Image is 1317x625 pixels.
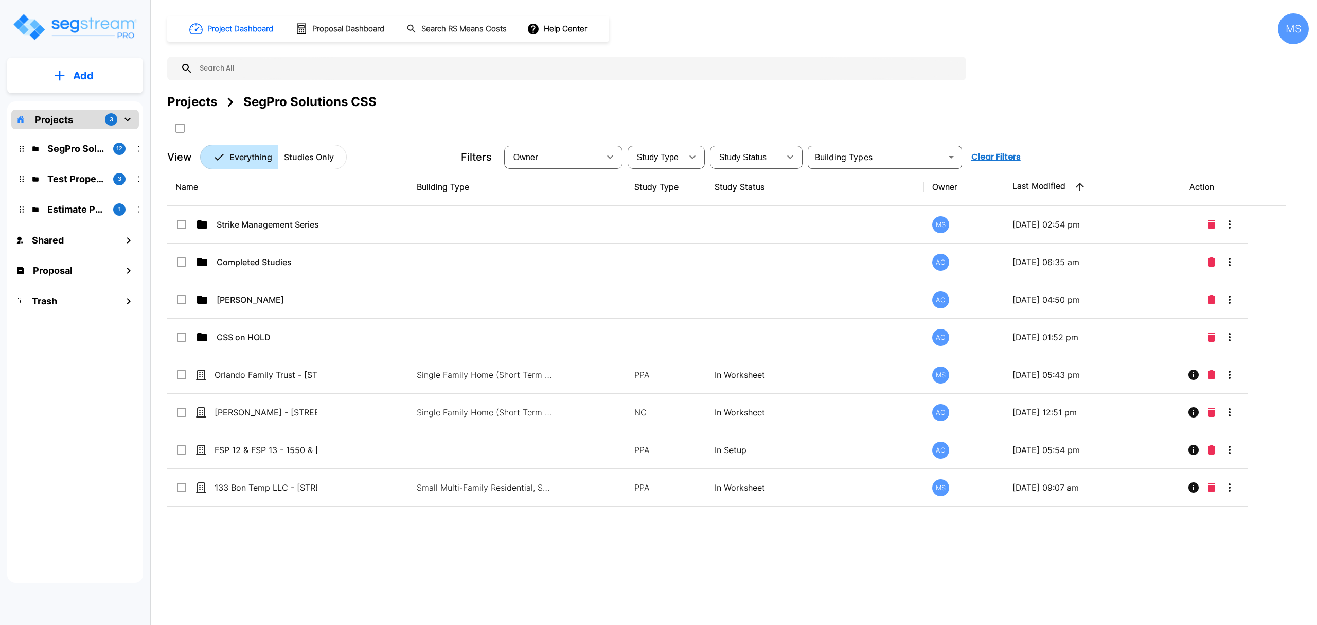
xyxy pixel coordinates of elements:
div: MS [932,216,949,233]
p: [DATE] 12:51 pm [1012,406,1173,419]
p: Estimate Property [47,202,105,216]
button: Project Dashboard [185,18,279,40]
p: [PERSON_NAME] - [STREET_ADDRESS] [215,406,317,419]
p: PPA [634,481,698,494]
button: Add [7,61,143,91]
div: AO [932,254,949,271]
button: More-Options [1219,327,1240,348]
button: Info [1183,364,1204,385]
p: View [167,149,192,165]
p: Projects [35,113,73,127]
button: More-Options [1219,477,1240,498]
div: AO [932,291,949,308]
p: 133 Bon Temp LLC - [STREET_ADDRESS] [215,481,317,494]
p: In Worksheet [715,369,915,381]
div: Select [506,143,600,171]
div: AO [932,404,949,421]
p: Single Family Home (Short Term Residential Rental), Single Family Home Site [417,406,556,419]
th: Name [167,168,408,206]
p: 1 [118,205,121,214]
p: Studies Only [284,151,334,163]
div: Platform [200,145,347,169]
p: [DATE] 04:50 pm [1012,293,1173,306]
th: Study Type [626,168,706,206]
button: More-Options [1219,289,1240,310]
p: FSP 12 & FSP 13 - 1550 & [STREET_ADDRESS] [215,444,317,456]
p: [PERSON_NAME] [217,293,319,306]
p: In Worksheet [715,481,915,494]
p: 12 [116,144,122,153]
div: MS [932,367,949,384]
input: Search All [193,57,961,80]
button: More-Options [1219,364,1240,385]
button: Delete [1204,289,1219,310]
button: Info [1183,477,1204,498]
div: AO [932,442,949,459]
p: [DATE] 06:35 am [1012,256,1173,268]
button: More-Options [1219,440,1240,460]
div: Select [630,143,682,171]
p: [DATE] 01:52 pm [1012,331,1173,343]
p: [DATE] 05:54 pm [1012,444,1173,456]
p: Filters [461,149,492,165]
div: AO [932,329,949,346]
button: Delete [1204,364,1219,385]
button: More-Options [1219,402,1240,423]
button: Delete [1204,477,1219,498]
p: Strike Management Series LLC [217,218,319,231]
button: Search RS Means Costs [402,19,512,39]
button: Delete [1204,214,1219,235]
div: Select [712,143,780,171]
p: Add [73,68,94,83]
span: Owner [513,153,538,162]
div: MS [932,479,949,496]
span: Study Status [719,153,767,162]
th: Building Type [408,168,626,206]
p: Small Multi-Family Residential, Small Multi-Family Residential Site [417,481,556,494]
p: [DATE] 02:54 pm [1012,218,1173,231]
button: Help Center [525,19,591,39]
div: SegPro Solutions CSS [243,93,377,111]
p: [DATE] 05:43 pm [1012,369,1173,381]
p: PPA [634,369,698,381]
h1: Shared [32,233,64,247]
p: In Setup [715,444,915,456]
p: [DATE] 09:07 am [1012,481,1173,494]
p: Test Property Folder [47,172,105,186]
th: Owner [924,168,1004,206]
h1: Proposal [33,264,73,277]
button: Proposal Dashboard [291,18,390,40]
button: Delete [1204,252,1219,272]
p: PPA [634,444,698,456]
div: MS [1278,13,1309,44]
div: Projects [167,93,217,111]
p: Single Family Home (Short Term Residential Rental), Single Family Home Site [417,369,556,381]
p: Everything [229,151,272,163]
p: SegPro Solutions CSS [47,142,105,155]
span: Study Type [637,153,679,162]
button: Clear Filters [967,147,1025,167]
h1: Proposal Dashboard [312,23,384,35]
button: Delete [1204,402,1219,423]
p: In Worksheet [715,406,915,419]
button: Info [1183,440,1204,460]
button: More-Options [1219,252,1240,272]
p: 3 [118,175,121,183]
h1: Project Dashboard [207,23,273,35]
p: Orlando Family Trust - [STREET_ADDRESS] [215,369,317,381]
button: Info [1183,402,1204,423]
button: Studies Only [278,145,347,169]
button: Delete [1204,327,1219,348]
h1: Search RS Means Costs [421,23,507,35]
h1: Trash [32,294,57,308]
button: Delete [1204,440,1219,460]
p: CSS on HOLD [217,331,319,343]
th: Study Status [706,168,923,206]
button: SelectAll [170,118,190,138]
button: More-Options [1219,214,1240,235]
th: Action [1181,168,1286,206]
button: Everything [200,145,278,169]
p: NC [634,406,698,419]
button: Open [944,150,958,164]
input: Building Types [811,150,942,164]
